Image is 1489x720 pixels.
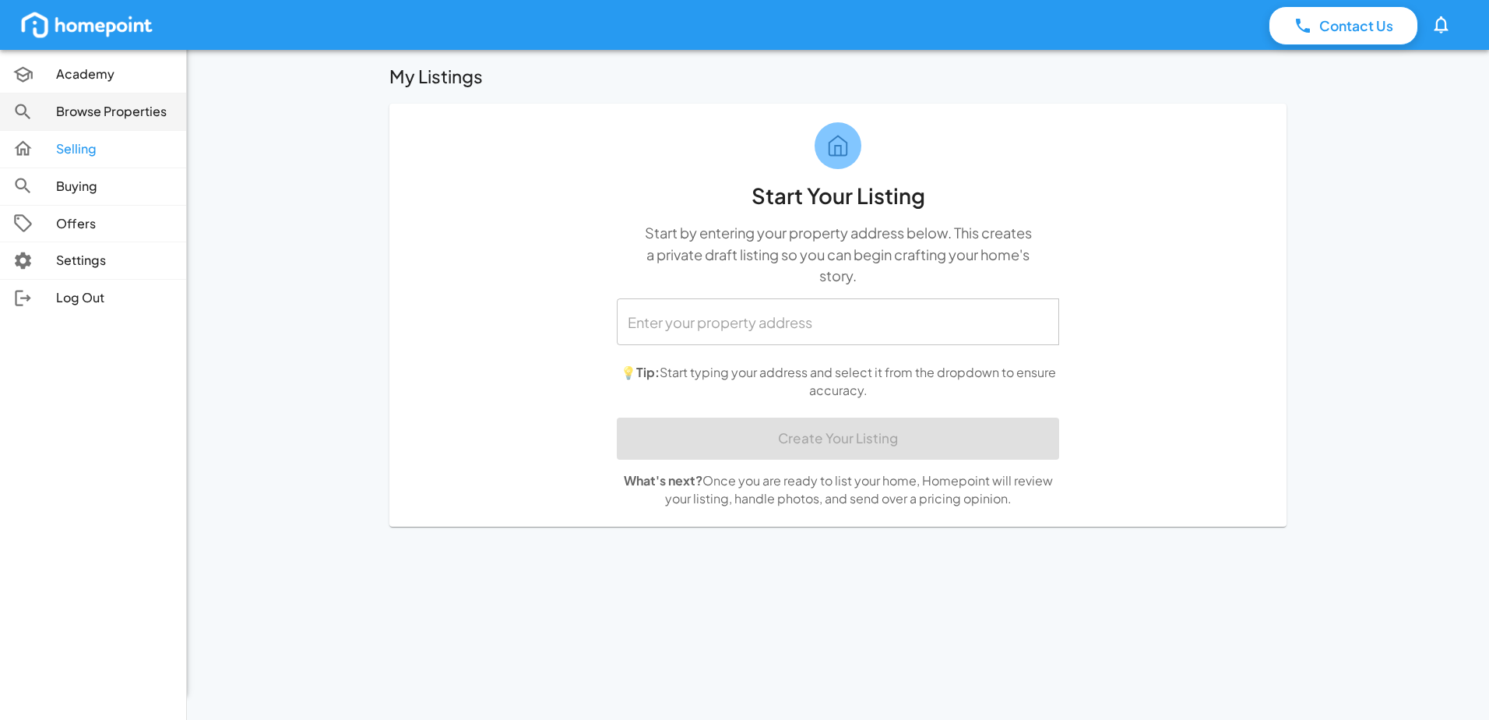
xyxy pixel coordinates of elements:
[636,364,660,380] strong: Tip:
[19,9,155,41] img: homepoint_logo_white.png
[617,364,1059,400] p: 💡 Start typing your address and select it from the dropdown to ensure accuracy.
[752,182,925,210] h5: Start Your Listing
[624,472,702,489] strong: What's next?
[56,140,174,158] p: Selling
[56,252,174,270] p: Settings
[56,103,174,121] p: Browse Properties
[1319,16,1393,36] p: Contact Us
[56,65,174,83] p: Academy
[617,472,1059,508] p: Once you are ready to list your home, Homepoint will review your listing, handle photos, and send...
[56,289,174,307] p: Log Out
[56,178,174,196] p: Buying
[643,222,1033,286] p: Start by entering your property address below. This creates a private draft listing so you can be...
[389,62,483,91] h6: My Listings
[56,215,174,233] p: Offers
[624,305,1052,337] input: Enter your property address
